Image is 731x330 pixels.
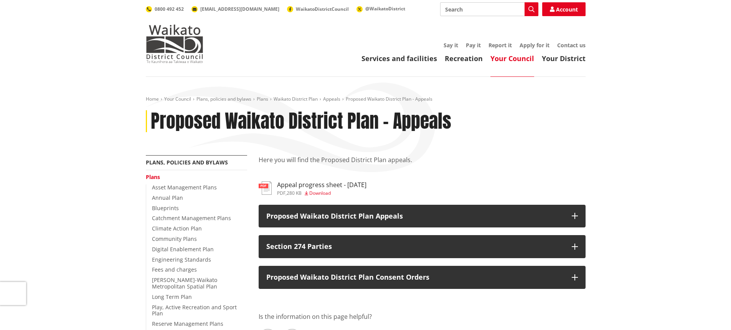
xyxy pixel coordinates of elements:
a: Catchment Management Plans [152,214,231,222]
a: Community Plans [152,235,197,242]
a: Plans [146,173,160,181]
a: Plans, policies and bylaws [196,96,251,102]
h1: Proposed Waikato District Plan - Appeals [151,110,451,133]
a: Appeal progress sheet - [DATE] pdf,280 KB Download [259,181,366,195]
a: Digital Enablement Plan [152,245,214,253]
a: Your Council [490,54,534,63]
a: Annual Plan [152,194,183,201]
button: Proposed Waikato District Plan Appeals [259,205,586,228]
a: Pay it [466,41,481,49]
img: document-pdf.svg [259,181,272,195]
a: [PERSON_NAME]-Waikato Metropolitan Spatial Plan [152,276,217,290]
span: Proposed Waikato District Plan - Appeals [346,96,432,102]
p: Proposed Waikato District Plan Appeals [266,212,564,220]
a: Engineering Standards [152,256,211,263]
a: Say it [444,41,458,49]
span: @WaikatoDistrict [365,5,405,12]
a: [EMAIL_ADDRESS][DOMAIN_NAME] [191,6,279,12]
span: Download [309,190,331,196]
span: 280 KB [287,190,302,196]
a: Account [542,2,586,16]
a: Apply for it [520,41,549,49]
p: Proposed Waikato District Plan Consent Orders [266,274,564,281]
span: WaikatoDistrictCouncil [296,6,349,12]
p: Section 274 Parties [266,243,564,250]
a: WaikatoDistrictCouncil [287,6,349,12]
nav: breadcrumb [146,96,586,103]
a: Appeals [323,96,340,102]
a: Reserve Management Plans [152,320,223,327]
input: Search input [440,2,538,16]
a: Blueprints [152,204,179,212]
a: @WaikatoDistrict [356,5,405,12]
div: , [277,191,366,196]
a: Services and facilities [361,54,437,63]
a: Plans [257,96,268,102]
span: [EMAIL_ADDRESS][DOMAIN_NAME] [200,6,279,12]
img: Waikato District Council - Te Kaunihera aa Takiwaa o Waikato [146,25,203,63]
a: Recreation [445,54,483,63]
a: Plans, policies and bylaws [146,159,228,166]
a: Your Council [164,96,191,102]
span: 0800 492 452 [155,6,184,12]
a: Fees and charges [152,266,197,273]
p: Is the information on this page helpful? [259,312,586,321]
a: Home [146,96,159,102]
h3: Appeal progress sheet - [DATE] [277,181,366,189]
a: Your District [542,54,586,63]
button: Proposed Waikato District Plan Consent Orders [259,266,586,289]
a: Long Term Plan [152,293,192,300]
a: Asset Management Plans [152,184,217,191]
a: Report it [488,41,512,49]
a: Play, Active Recreation and Sport Plan [152,303,237,317]
a: Climate Action Plan [152,225,202,232]
span: pdf [277,190,285,196]
a: Waikato District Plan [274,96,318,102]
a: 0800 492 452 [146,6,184,12]
button: Section 274 Parties [259,235,586,258]
a: Contact us [557,41,586,49]
p: Here you will find the Proposed District Plan appeals. [259,155,586,174]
